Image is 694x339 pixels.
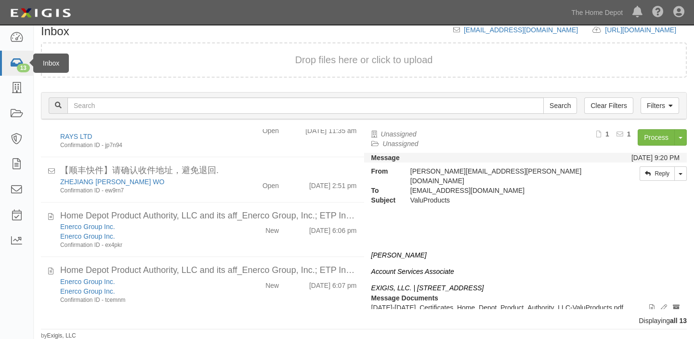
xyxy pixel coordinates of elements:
[660,305,667,312] i: Edit document
[60,231,227,241] div: Enerco Group Inc.
[60,278,115,285] a: Enerco Group Inc.
[60,277,227,286] div: Enerco Group Inc.
[371,154,400,162] strong: Message
[41,25,69,38] h1: Inbox
[364,166,403,176] strong: From
[605,26,687,34] a: [URL][DOMAIN_NAME]
[309,222,357,235] div: [DATE] 6:06 pm
[60,264,357,277] div: Home Depot Product Authority, LLC and its aff_Enerco Group, Inc.; ETP Internation_25-26 Master wi...
[371,251,427,259] i: [PERSON_NAME]
[60,123,92,131] a: RAYS LTD
[638,129,675,146] a: Process
[67,97,544,114] input: Search
[262,122,279,136] div: Open
[265,222,279,235] div: New
[60,164,357,177] div: 【顺丰快件】请确认收件地址，避免退回.
[371,294,438,302] strong: Message Documents
[566,3,628,22] a: The Home Depot
[17,64,30,72] div: 13
[641,97,679,114] a: Filters
[60,296,227,304] div: Confirmation ID - tcemnm
[262,177,279,190] div: Open
[403,186,599,195] div: inbox@thdmerchandising.complianz.com
[47,332,76,339] a: Exigis, LLC
[60,286,227,296] div: Enerco Group Inc.
[631,153,680,163] div: [DATE] 9:20 PM
[652,7,664,18] i: Help Center - Complianz
[309,277,357,290] div: [DATE] 6:07 pm
[305,122,356,136] div: [DATE] 11:35 am
[381,130,417,138] a: Unassigned
[371,268,454,275] i: Account Services Associate
[403,195,599,205] div: ValuProducts
[60,133,92,140] a: RAYS LTD
[464,26,578,34] a: [EMAIL_ADDRESS][DOMAIN_NAME]
[34,316,694,325] div: Displaying
[309,177,357,190] div: [DATE] 2:51 pm
[605,130,609,138] b: 1
[673,305,680,312] i: Archive document
[265,277,279,290] div: New
[649,305,655,312] i: View
[33,54,69,73] div: Inbox
[7,4,74,22] img: logo-5460c22ac91f19d4615b14bd174203de0afe785f0fc80cf4dbbc73dc1793850b.png
[60,141,227,149] div: Confirmation ID - jp7n94
[640,166,675,181] a: Reply
[60,187,227,195] div: Confirmation ID - ew9rn7
[60,223,115,231] a: Enerco Group Inc.
[584,97,633,114] a: Clear Filters
[364,186,403,195] strong: To
[543,97,577,114] input: Search
[371,284,484,301] i: EXIGIS, LLC. | [STREET_ADDRESS] |Direct: 646.762.1544|Email:
[60,287,115,295] a: Enerco Group Inc.
[383,140,419,148] a: Unassigned
[60,241,227,249] div: Confirmation ID - ex4pkr
[403,166,599,186] div: [PERSON_NAME][EMAIL_ADDRESS][PERSON_NAME][DOMAIN_NAME]
[60,178,164,186] a: ZHEJIANG [PERSON_NAME] WO
[364,195,403,205] strong: Subject
[60,232,115,240] a: Enerco Group Inc.
[670,317,687,325] b: all 13
[295,53,433,67] button: Drop files here or click to upload
[60,222,227,231] div: Enerco Group Inc.
[371,303,680,312] p: [DATE]-[DATE]_Certificates_Home_Depot_Product_Authority_LLC-ValuProducts.pdf
[627,130,631,138] b: 1
[60,210,357,222] div: Home Depot Product Authority, LLC and its aff_Enerco Group, Inc.; ETP Internation_25-26 Master wi...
